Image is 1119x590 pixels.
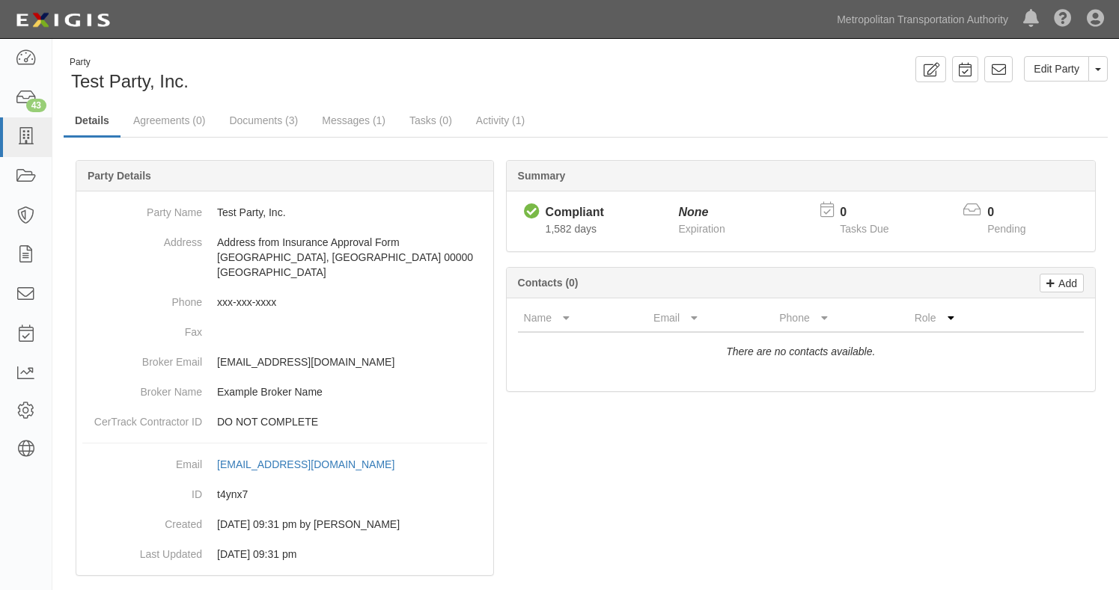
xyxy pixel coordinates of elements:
[1054,10,1072,28] i: Help Center - Complianz
[217,414,487,429] p: DO NOT COMPLETE
[26,99,46,112] div: 43
[82,509,202,532] dt: Created
[82,479,202,502] dt: ID
[217,354,487,369] p: [EMAIL_ADDRESS][DOMAIN_NAME]
[82,227,202,250] dt: Address
[88,170,151,182] b: Party Details
[1024,56,1089,82] a: Edit Party
[218,105,309,135] a: Documents (3)
[518,277,579,289] b: Contacts (0)
[726,345,875,357] i: There are no contacts available.
[546,204,604,221] div: Compliant
[82,287,202,310] dt: Phone
[217,457,394,472] div: [EMAIL_ADDRESS][DOMAIN_NAME]
[840,223,888,235] span: Tasks Due
[82,539,202,562] dt: Last Updated
[82,479,487,509] dd: t4ynx7
[82,449,202,472] dt: Email
[82,377,202,399] dt: Broker Name
[524,204,540,220] i: Compliant
[518,170,566,182] b: Summary
[840,204,907,221] p: 0
[82,227,487,287] dd: Address from Insurance Approval Form [GEOGRAPHIC_DATA], [GEOGRAPHIC_DATA] 00000 [GEOGRAPHIC_DATA]
[217,384,487,399] p: Example Broker Name
[518,304,647,332] th: Name
[678,223,725,235] span: Expiration
[1040,274,1084,292] a: Add
[82,197,202,220] dt: Party Name
[829,4,1016,34] a: Metropolitan Transportation Authority
[82,407,202,429] dt: CerTrack Contractor ID
[82,197,487,227] dd: Test Party, Inc.
[122,105,216,135] a: Agreements (0)
[678,206,708,218] i: None
[82,347,202,369] dt: Broker Email
[909,304,1024,332] th: Role
[71,71,189,91] span: Test Party, Inc.
[217,458,411,470] a: [EMAIL_ADDRESS][DOMAIN_NAME]
[987,204,1044,221] p: 0
[647,304,773,332] th: Email
[546,223,597,235] span: Since 06/02/2021
[82,317,202,339] dt: Fax
[64,56,575,94] div: Test Party, Inc.
[82,509,487,539] dd: 03/12/2019 09:31 pm by Katherine Marberry
[773,304,908,332] th: Phone
[64,105,121,138] a: Details
[465,105,536,135] a: Activity (1)
[311,105,397,135] a: Messages (1)
[11,7,115,34] img: logo-5460c22ac91f19d4615b14bd174203de0afe785f0fc80cf4dbbc73dc1793850b.png
[82,539,487,569] dd: 03/12/2019 09:31 pm
[82,287,487,317] dd: xxx-xxx-xxxx
[70,56,189,69] div: Party
[1055,274,1077,292] p: Add
[398,105,463,135] a: Tasks (0)
[987,223,1025,235] span: Pending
